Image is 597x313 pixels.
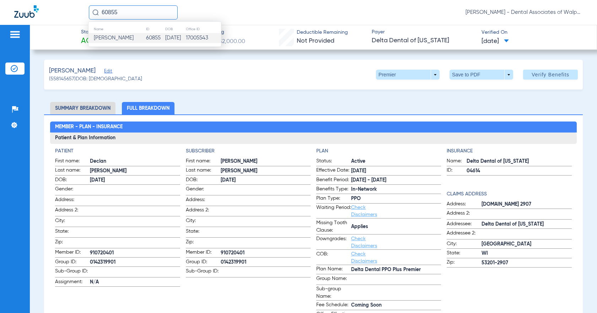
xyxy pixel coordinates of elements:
[351,177,441,184] span: [DATE] - [DATE]
[351,223,441,231] span: Applies
[221,259,311,266] span: 0142319901
[186,157,221,166] span: First name:
[90,158,180,165] span: Declan
[482,259,571,267] span: 53201-2907
[90,249,180,257] span: 910720401
[49,66,96,75] span: [PERSON_NAME]
[185,33,221,43] td: 17005543
[186,196,221,206] span: Address:
[221,177,311,184] span: [DATE]
[447,220,482,229] span: Addressee:
[376,70,440,80] button: Premier
[186,258,221,267] span: Group ID:
[316,250,351,265] span: COB:
[81,28,106,36] span: Status
[523,70,578,80] button: Verify Benefits
[55,167,90,175] span: Last name:
[122,102,174,114] li: Full Breakdown
[482,241,571,248] span: [GEOGRAPHIC_DATA]
[14,5,39,18] img: Zuub Logo
[55,278,90,287] span: Assignment:
[561,279,597,313] iframe: Chat Widget
[49,75,142,83] span: (558145657) DOB: [DEMOGRAPHIC_DATA]
[55,268,90,277] span: Sub-Group ID:
[316,195,351,203] span: Plan Type:
[186,167,221,175] span: Last name:
[447,190,571,198] h4: Claims Address
[447,210,482,219] span: Address 2:
[50,133,576,144] h3: Patient & Plan Information
[351,302,441,309] span: Coming Soon
[447,167,467,175] span: ID:
[146,33,165,43] td: 60855
[55,185,90,195] span: Gender:
[316,185,351,194] span: Benefits Type:
[186,268,221,277] span: Sub-Group ID:
[90,177,180,184] span: [DATE]
[316,147,441,155] h4: Plan
[94,35,134,41] span: [PERSON_NAME]
[447,249,482,258] span: State:
[316,285,351,300] span: Sub-group Name:
[316,275,351,285] span: Group Name:
[55,206,90,216] span: Address 2:
[351,236,377,248] a: Check Disclaimers
[186,185,221,195] span: Gender:
[55,228,90,237] span: State:
[92,9,99,16] img: Search Icon
[88,25,146,33] th: Name
[450,70,513,80] button: Save to PDF
[55,147,180,155] app-breakdown-title: Patient
[351,158,441,165] span: Active
[50,102,115,114] li: Summary Breakdown
[316,219,351,234] span: Missing Tooth Clause:
[351,167,441,175] span: [DATE]
[532,72,569,77] span: Verify Benefits
[90,167,180,175] span: [PERSON_NAME]
[482,201,571,208] span: [DOMAIN_NAME] 2907
[351,195,441,203] span: PPO
[90,279,180,286] span: N/A
[215,39,245,44] span: / $2,000.00
[186,147,311,155] h4: Subscriber
[316,157,351,166] span: Status:
[55,196,90,206] span: Address:
[466,9,583,16] span: [PERSON_NAME] - Dental Associates of Walpole
[55,238,90,248] span: Zip:
[467,167,571,175] span: 04614
[482,37,509,46] span: [DATE]
[297,38,334,44] span: Not Provided
[372,28,475,36] span: Payer
[316,176,351,185] span: Benefit Period:
[447,147,571,155] h4: Insurance
[316,301,351,310] span: Fee Schedule:
[316,167,351,175] span: Effective Date:
[482,250,571,257] span: WI
[482,29,585,36] span: Verified On
[146,25,165,33] th: ID
[89,5,178,20] input: Search for patients
[316,265,351,274] span: Plan Name:
[221,167,311,175] span: [PERSON_NAME]
[165,33,185,43] td: [DATE]
[447,157,467,166] span: Name:
[447,259,482,267] span: Zip:
[90,259,180,266] span: 0142319901
[9,30,21,39] img: hamburger-icon
[447,200,482,209] span: Address:
[316,235,351,249] span: Downgrades:
[186,176,221,185] span: DOB:
[351,205,377,217] a: Check Disclaimers
[81,36,106,46] span: Active
[351,186,441,193] span: In-Network
[104,69,111,75] span: Edit
[55,249,90,257] span: Member ID:
[482,221,571,228] span: Delta Dental of [US_STATE]
[372,36,475,45] span: Delta Dental of [US_STATE]
[55,176,90,185] span: DOB:
[186,249,221,257] span: Member ID:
